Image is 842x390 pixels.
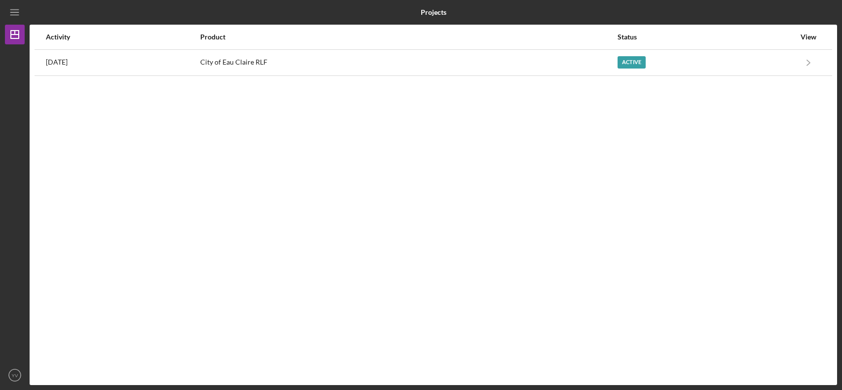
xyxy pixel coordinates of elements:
[5,365,25,385] button: YV
[618,56,646,69] div: Active
[200,33,617,41] div: Product
[46,58,68,66] time: 2025-07-22 21:55
[12,373,18,378] text: YV
[46,33,199,41] div: Activity
[796,33,821,41] div: View
[200,50,617,75] div: City of Eau Claire RLF
[618,33,795,41] div: Status
[421,8,446,16] b: Projects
